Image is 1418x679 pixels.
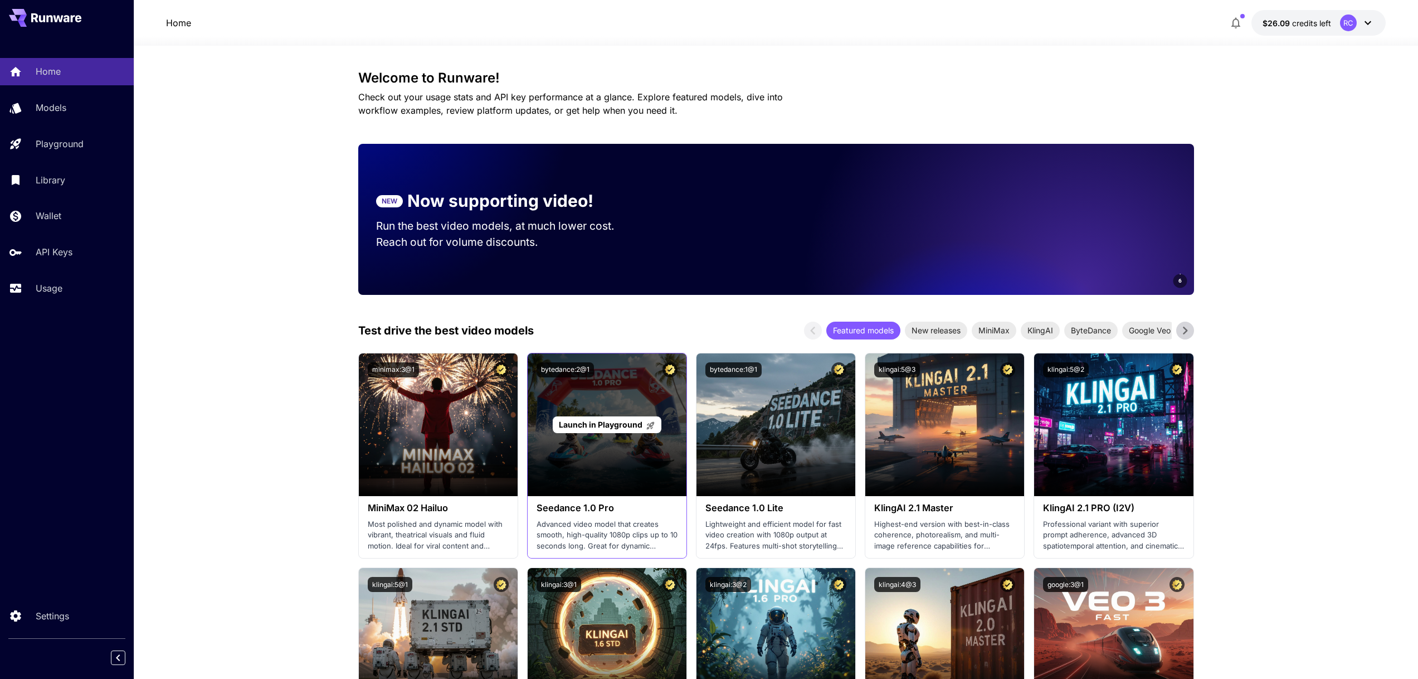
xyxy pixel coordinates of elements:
[826,322,900,339] div: Featured models
[1170,362,1185,377] button: Certified Model – Vetted for best performance and includes a commercial license.
[874,519,1015,552] p: Highest-end version with best-in-class coherence, photorealism, and multi-image reference capabil...
[368,577,412,592] button: klingai:5@1
[111,651,125,665] button: Collapse sidebar
[358,70,1194,86] h3: Welcome to Runware!
[874,362,920,377] button: klingai:5@3
[662,362,678,377] button: Certified Model – Vetted for best performance and includes a commercial license.
[1064,322,1118,339] div: ByteDance
[36,609,69,623] p: Settings
[1122,322,1177,339] div: Google Veo
[36,173,65,187] p: Library
[905,324,967,336] span: New releases
[826,324,900,336] span: Featured models
[1034,353,1193,496] img: alt
[368,519,509,552] p: Most polished and dynamic model with vibrant, theatrical visuals and fluid motion. Ideal for vira...
[1178,277,1182,285] span: 6
[1122,324,1177,336] span: Google Veo
[905,322,967,339] div: New releases
[368,362,419,377] button: minimax:3@1
[36,65,61,78] p: Home
[1000,577,1015,592] button: Certified Model – Vetted for best performance and includes a commercial license.
[1021,322,1060,339] div: KlingAI
[1340,14,1357,31] div: RC
[874,577,920,592] button: klingai:4@3
[36,101,66,114] p: Models
[382,196,397,206] p: NEW
[1021,324,1060,336] span: KlingAI
[376,218,636,234] p: Run the best video models, at much lower cost.
[494,362,509,377] button: Certified Model – Vetted for best performance and includes a commercial license.
[1043,519,1184,552] p: Professional variant with superior prompt adherence, advanced 3D spatiotemporal attention, and ci...
[1263,18,1292,28] span: $26.09
[166,16,191,30] a: Home
[407,188,593,214] p: Now supporting video!
[705,362,762,377] button: bytedance:1@1
[359,353,518,496] img: alt
[1000,362,1015,377] button: Certified Model – Vetted for best performance and includes a commercial license.
[705,519,846,552] p: Lightweight and efficient model for fast video creation with 1080p output at 24fps. Features mult...
[972,322,1016,339] div: MiniMax
[553,416,661,434] a: Launch in Playground
[559,420,642,429] span: Launch in Playground
[865,353,1024,496] img: alt
[1043,577,1088,592] button: google:3@1
[376,234,636,250] p: Reach out for volume discounts.
[358,91,783,116] span: Check out your usage stats and API key performance at a glance. Explore featured models, dive int...
[358,322,534,339] p: Test drive the best video models
[166,16,191,30] nav: breadcrumb
[831,362,846,377] button: Certified Model – Vetted for best performance and includes a commercial license.
[119,648,134,668] div: Collapse sidebar
[1292,18,1331,28] span: credits left
[1043,503,1184,513] h3: KlingAI 2.1 PRO (I2V)
[705,503,846,513] h3: Seedance 1.0 Lite
[494,577,509,592] button: Certified Model – Vetted for best performance and includes a commercial license.
[705,577,751,592] button: klingai:3@2
[1251,10,1386,36] button: $26.08971RC
[831,577,846,592] button: Certified Model – Vetted for best performance and includes a commercial license.
[36,245,72,259] p: API Keys
[537,503,678,513] h3: Seedance 1.0 Pro
[972,324,1016,336] span: MiniMax
[1064,324,1118,336] span: ByteDance
[36,209,61,222] p: Wallet
[1170,577,1185,592] button: Certified Model – Vetted for best performance and includes a commercial license.
[537,577,581,592] button: klingai:3@1
[537,519,678,552] p: Advanced video model that creates smooth, high-quality 1080p clips up to 10 seconds long. Great f...
[368,503,509,513] h3: MiniMax 02 Hailuo
[36,137,84,151] p: Playground
[1263,17,1331,29] div: $26.08971
[696,353,855,496] img: alt
[36,282,62,295] p: Usage
[537,362,594,377] button: bytedance:2@1
[874,503,1015,513] h3: KlingAI 2.1 Master
[662,577,678,592] button: Certified Model – Vetted for best performance and includes a commercial license.
[1043,362,1089,377] button: klingai:5@2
